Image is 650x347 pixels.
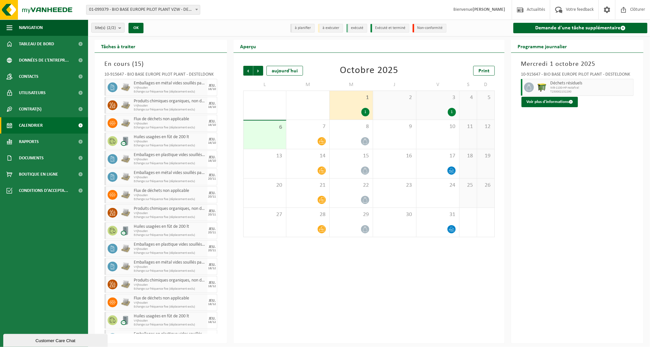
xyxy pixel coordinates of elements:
[550,90,632,94] span: T250002152290
[19,182,68,199] span: Conditions d'accepta...
[513,23,647,33] a: Demande d'une tâche supplémentaire
[209,245,216,249] div: JEU.
[19,68,38,85] span: Contacts
[209,209,216,213] div: JEU.
[134,104,206,108] span: Vrijhouden
[19,134,39,150] span: Rapports
[134,278,206,283] span: Produits chimiques organiques, non dangereux en petit emballage
[333,211,370,218] span: 29
[208,195,216,198] div: 20/11
[376,152,413,160] span: 16
[480,152,491,160] span: 19
[511,40,573,52] h2: Programme journalier
[346,24,367,33] li: exécuté
[537,82,547,92] img: WB-1100-HPE-GN-50
[521,59,634,69] h3: Mercredi 1 octobre 2025
[209,155,216,159] div: JEU.
[121,244,130,253] img: LP-PA-00000-WDN-11
[121,226,130,236] img: LP-LD-00200-CU
[247,152,283,160] span: 13
[243,66,253,76] span: Précédent
[134,158,206,162] span: Vrijhouden
[134,108,206,112] span: Echange sur fréquence fixe (déplacement exclu)
[95,23,116,33] span: Site(s)
[333,94,370,101] span: 1
[134,170,206,176] span: Emballages en métal vides souillés par des substances dangereuses
[247,182,283,189] span: 20
[266,66,303,76] div: aujourd'hui
[460,79,477,91] td: S
[134,323,206,327] span: Echange sur fréquence fixe (déplacement exclu)
[209,191,216,195] div: JEU.
[134,305,206,309] span: Echange sur fréquence fixe (déplacement exclu)
[521,72,634,79] div: 10-915647 - BIO BASE EUROPE PILOT PLANT - DESTELDONK
[134,86,206,90] span: Vrijhouden
[209,84,216,88] div: JEU.
[473,66,495,76] a: Print
[134,269,206,273] span: Echange sur fréquence fixe (déplacement exclu)
[480,182,491,189] span: 26
[134,251,206,255] span: Echange sur fréquence fixe (déplacement exclu)
[208,321,216,324] div: 18/12
[128,23,144,33] button: OK
[209,120,216,123] div: JEU.
[333,182,370,189] span: 22
[134,152,206,158] span: Emballages en plastique vides souillés par des substances oxydants (comburant)
[420,94,456,101] span: 3
[209,281,216,285] div: JEU.
[463,94,474,101] span: 4
[478,68,490,74] span: Print
[234,40,263,52] h2: Aperçu
[550,81,632,86] span: Déchets résiduels
[19,52,69,68] span: Données de l'entrepr...
[134,265,206,269] span: Vrijhouden
[134,122,206,126] span: Vrijhouden
[208,141,216,145] div: 16/10
[19,85,46,101] span: Utilisateurs
[209,102,216,106] div: JEU.
[134,126,206,130] span: Echange sur fréquence fixe (déplacement exclu)
[121,315,130,325] img: LP-LD-00200-CU
[550,86,632,90] span: WB-1100-HP restafval
[134,144,206,148] span: Echange sur fréquence fixe (déplacement exclu)
[134,283,206,287] span: Vrijhouden
[134,61,142,67] span: 15
[121,280,130,289] img: LP-PA-00000-WDN-11
[95,40,142,52] h2: Tâches à traiter
[134,287,206,291] span: Echange sur fréquence fixe (déplacement exclu)
[290,24,315,33] li: à planifier
[3,333,109,347] iframe: chat widget
[416,79,460,91] td: V
[376,94,413,101] span: 2
[134,314,206,319] span: Huiles usagées en fût de 200 lt
[477,79,495,91] td: D
[286,79,330,91] td: M
[209,299,216,303] div: JEU.
[134,260,206,265] span: Emballages en métal vides souillés par des substances dangereuses
[290,182,326,189] span: 21
[121,297,130,307] img: LP-PA-00000-WDN-11
[208,303,216,306] div: 18/12
[290,152,326,160] span: 14
[413,24,446,33] li: Non-conformité
[463,152,474,160] span: 18
[420,211,456,218] span: 31
[134,206,206,211] span: Produits chimiques organiques, non dangereux en petit emballage
[209,317,216,321] div: JEU.
[208,213,216,216] div: 20/11
[121,136,130,146] img: LP-LD-00200-CU
[480,123,491,130] span: 12
[134,188,206,194] span: Flux de déchets non applicable
[361,108,370,116] div: 1
[134,215,206,219] span: Echange sur fréquence fixe (déplacement exclu)
[121,82,130,92] img: LP-PA-00000-WDN-11
[376,123,413,130] span: 9
[208,231,216,234] div: 20/11
[208,249,216,252] div: 20/11
[134,233,206,237] span: Echange sur fréquence fixe (déplacement exclu)
[121,333,130,343] img: LP-PA-00000-WDN-11
[247,124,283,131] span: 6
[134,180,206,183] span: Echange sur fréquence fixe (déplacement exclu)
[134,99,206,104] span: Produits chimiques organiques, non dangereux en petit emballage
